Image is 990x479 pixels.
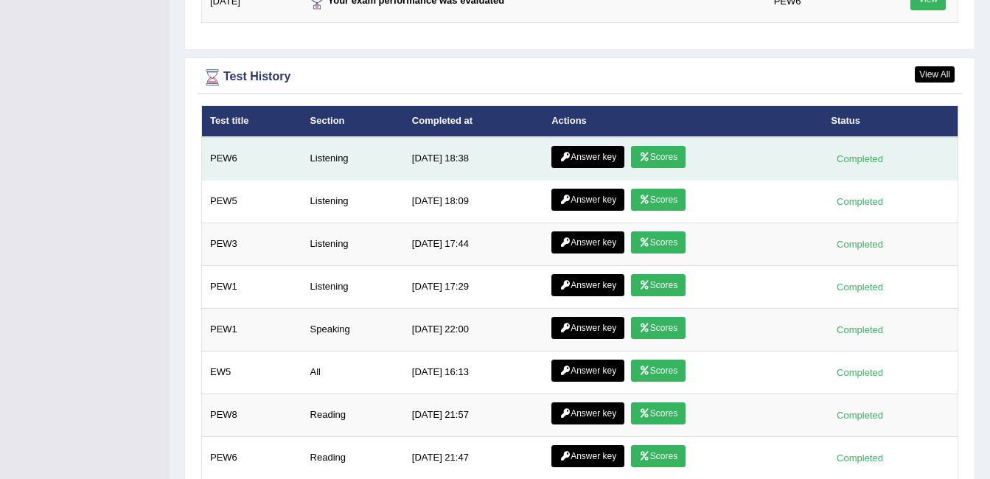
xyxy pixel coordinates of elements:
[404,436,543,479] td: [DATE] 21:47
[631,445,686,467] a: Scores
[551,146,624,168] a: Answer key
[302,308,404,351] td: Speaking
[831,237,888,252] div: Completed
[831,408,888,423] div: Completed
[302,394,404,436] td: Reading
[202,436,302,479] td: PEW6
[631,189,686,211] a: Scores
[404,223,543,265] td: [DATE] 17:44
[551,231,624,254] a: Answer key
[823,106,958,137] th: Status
[404,265,543,308] td: [DATE] 17:29
[831,365,888,380] div: Completed
[551,445,624,467] a: Answer key
[302,351,404,394] td: All
[202,394,302,436] td: PEW8
[631,360,686,382] a: Scores
[302,180,404,223] td: Listening
[831,450,888,466] div: Completed
[202,351,302,394] td: EW5
[302,265,404,308] td: Listening
[302,106,404,137] th: Section
[631,317,686,339] a: Scores
[202,137,302,181] td: PEW6
[404,137,543,181] td: [DATE] 18:38
[202,106,302,137] th: Test title
[302,436,404,479] td: Reading
[551,274,624,296] a: Answer key
[831,151,888,167] div: Completed
[631,402,686,424] a: Scores
[831,322,888,338] div: Completed
[202,180,302,223] td: PEW5
[202,308,302,351] td: PEW1
[302,137,404,181] td: Listening
[915,66,955,83] a: View All
[551,360,624,382] a: Answer key
[831,194,888,209] div: Completed
[631,231,686,254] a: Scores
[404,394,543,436] td: [DATE] 21:57
[202,265,302,308] td: PEW1
[404,106,543,137] th: Completed at
[831,279,888,295] div: Completed
[404,180,543,223] td: [DATE] 18:09
[631,146,686,168] a: Scores
[551,402,624,424] a: Answer key
[631,274,686,296] a: Scores
[202,223,302,265] td: PEW3
[302,223,404,265] td: Listening
[551,189,624,211] a: Answer key
[551,317,624,339] a: Answer key
[404,308,543,351] td: [DATE] 22:00
[404,351,543,394] td: [DATE] 16:13
[543,106,823,137] th: Actions
[201,66,958,88] div: Test History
